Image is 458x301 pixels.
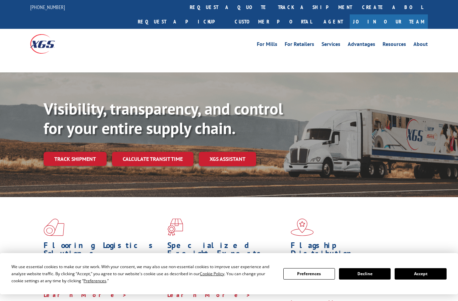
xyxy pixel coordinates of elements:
[199,152,256,166] a: XGS ASSISTANT
[167,241,286,261] h1: Specialized Freight Experts
[383,42,406,49] a: Resources
[317,14,350,29] a: Agent
[291,241,409,269] h1: Flagship Distribution Model
[339,268,391,280] button: Decline
[11,263,275,284] div: We use essential cookies to make our site work. With your consent, we may also use non-essential ...
[395,268,446,280] button: Accept
[350,14,428,29] a: Join Our Team
[167,219,183,236] img: xgs-icon-focused-on-flooring-red
[322,42,340,49] a: Services
[83,278,106,284] span: Preferences
[44,152,107,166] a: Track shipment
[413,42,428,49] a: About
[200,271,224,277] span: Cookie Policy
[44,219,64,236] img: xgs-icon-total-supply-chain-intelligence-red
[291,219,314,236] img: xgs-icon-flagship-distribution-model-red
[285,42,314,49] a: For Retailers
[44,98,283,138] b: Visibility, transparency, and control for your entire supply chain.
[44,241,162,261] h1: Flooring Logistics Solutions
[44,291,127,299] a: Learn More >
[133,14,230,29] a: Request a pickup
[348,42,375,49] a: Advantages
[30,4,65,10] a: [PHONE_NUMBER]
[112,152,193,166] a: Calculate transit time
[283,268,335,280] button: Preferences
[257,42,277,49] a: For Mills
[230,14,317,29] a: Customer Portal
[167,291,251,299] a: Learn More >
